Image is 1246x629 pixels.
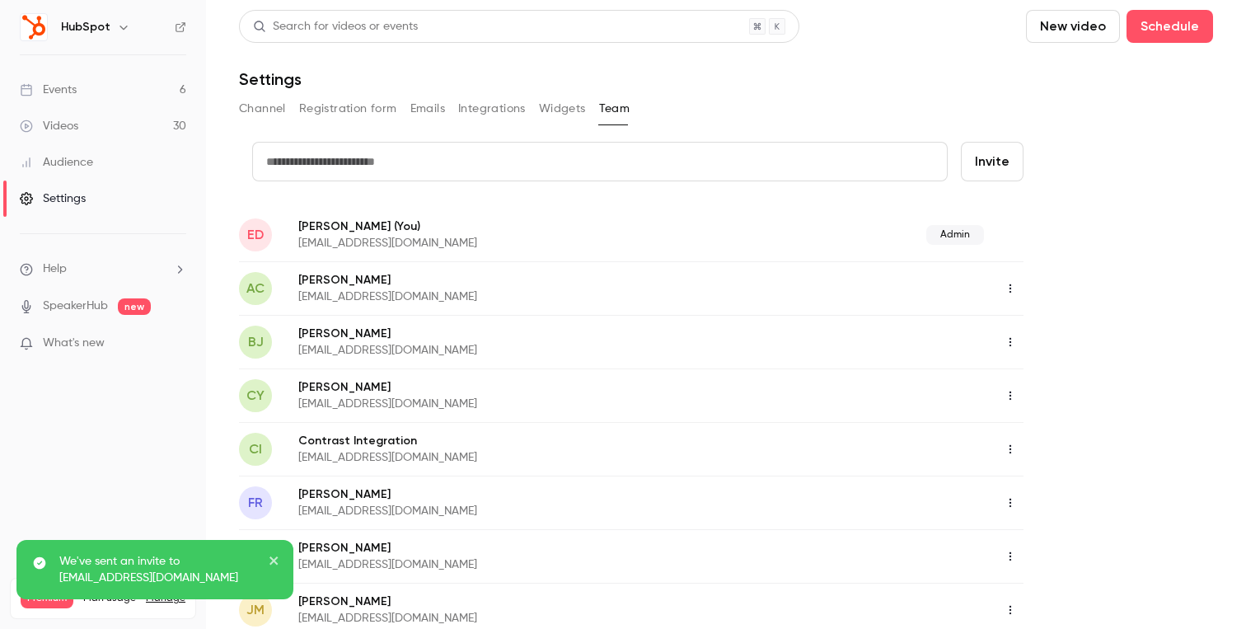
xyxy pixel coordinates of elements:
[926,225,984,245] span: Admin
[246,386,265,406] span: CY
[20,261,186,278] li: help-dropdown-opener
[298,326,738,342] p: [PERSON_NAME]
[20,190,86,207] div: Settings
[247,225,264,245] span: ED
[298,556,738,573] p: [EMAIL_ADDRESS][DOMAIN_NAME]
[20,118,78,134] div: Videos
[298,486,738,503] p: [PERSON_NAME]
[21,14,47,40] img: HubSpot
[391,218,420,235] span: (You)
[410,96,445,122] button: Emails
[298,449,738,466] p: [EMAIL_ADDRESS][DOMAIN_NAME]
[599,96,630,122] button: Team
[298,235,702,251] p: [EMAIL_ADDRESS][DOMAIN_NAME]
[239,69,302,89] h1: Settings
[539,96,586,122] button: Widgets
[298,396,738,412] p: [EMAIL_ADDRESS][DOMAIN_NAME]
[59,553,257,586] p: We've sent an invite to [EMAIL_ADDRESS][DOMAIN_NAME]
[299,96,397,122] button: Registration form
[298,289,738,305] p: [EMAIL_ADDRESS][DOMAIN_NAME]
[269,553,280,573] button: close
[61,19,110,35] h6: HubSpot
[298,540,738,556] p: [PERSON_NAME]
[298,503,738,519] p: [EMAIL_ADDRESS][DOMAIN_NAME]
[118,298,151,315] span: new
[239,96,286,122] button: Channel
[1127,10,1213,43] button: Schedule
[43,298,108,315] a: SpeakerHub
[1026,10,1120,43] button: New video
[298,433,738,449] p: Contrast Integration
[298,218,702,235] p: [PERSON_NAME]
[253,18,418,35] div: Search for videos or events
[166,336,186,351] iframe: Noticeable Trigger
[249,439,262,459] span: CI
[298,610,738,627] p: [EMAIL_ADDRESS][DOMAIN_NAME]
[20,154,93,171] div: Audience
[298,594,738,610] p: [PERSON_NAME]
[298,342,738,359] p: [EMAIL_ADDRESS][DOMAIN_NAME]
[248,332,264,352] span: BJ
[298,272,738,289] p: [PERSON_NAME]
[43,335,105,352] span: What's new
[298,379,738,396] p: [PERSON_NAME]
[20,82,77,98] div: Events
[458,96,526,122] button: Integrations
[246,279,265,298] span: AC
[961,142,1023,181] button: Invite
[248,493,263,513] span: FR
[43,261,67,278] span: Help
